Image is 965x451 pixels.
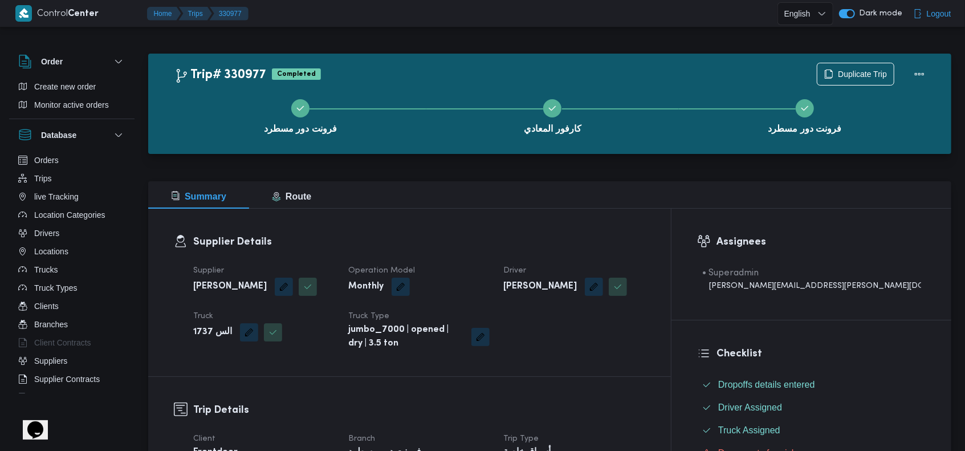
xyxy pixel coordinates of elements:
[34,318,68,331] span: Branches
[14,224,130,242] button: Drivers
[171,192,226,201] span: Summary
[679,86,931,145] button: فرونت دور مسطرد
[193,267,224,274] span: Supplier
[800,104,809,113] svg: Step 3 is complete
[18,128,125,142] button: Database
[34,281,77,295] span: Truck Types
[14,370,130,388] button: Supplier Contracts
[34,226,59,240] span: Drivers
[147,7,181,21] button: Home
[34,190,79,204] span: live Tracking
[34,354,67,368] span: Suppliers
[193,326,232,339] b: الس 1737
[34,98,109,112] span: Monitor active orders
[718,403,782,412] span: Driver Assigned
[34,245,68,258] span: Locations
[34,391,63,404] span: Devices
[718,425,780,435] span: Truck Assigned
[68,10,99,18] b: Center
[14,96,130,114] button: Monitor active orders
[264,122,337,136] span: فرونت دور مسطرد
[348,323,463,351] b: jumbo_7000 | opened | dry | 3.5 ton
[838,67,887,81] span: Duplicate Trip
[698,421,926,440] button: Truck Assigned
[14,388,130,407] button: Devices
[9,78,135,119] div: Order
[193,435,215,442] span: Client
[426,86,678,145] button: كارفور المعادي
[41,128,76,142] h3: Database
[179,7,212,21] button: Trips
[14,151,130,169] button: Orders
[718,380,815,389] span: Dropoffs details entered
[34,336,91,350] span: Client Contracts
[718,401,782,415] span: Driver Assigned
[908,63,931,86] button: Actions
[14,78,130,96] button: Create new order
[503,280,577,294] b: [PERSON_NAME]
[34,299,59,313] span: Clients
[14,279,130,297] button: Truck Types
[210,7,249,21] button: 330977
[14,169,130,188] button: Trips
[193,403,645,418] h3: Trip Details
[18,55,125,68] button: Order
[11,405,48,440] iframe: chat widget
[927,7,951,21] span: Logout
[34,372,100,386] span: Supplier Contracts
[174,86,426,145] button: فرونت دور مسطرد
[272,68,321,80] span: Completed
[702,266,921,292] span: • Superadmin mohamed.nabil@illa.com.eg
[718,424,780,437] span: Truck Assigned
[34,172,52,185] span: Trips
[14,188,130,206] button: live Tracking
[34,153,59,167] span: Orders
[193,312,213,320] span: Truck
[698,376,926,394] button: Dropoffs details entered
[909,2,956,25] button: Logout
[41,55,63,68] h3: Order
[14,206,130,224] button: Location Categories
[14,242,130,261] button: Locations
[348,312,389,320] span: Truck Type
[193,280,267,294] b: [PERSON_NAME]
[702,266,921,280] div: • Superadmin
[14,261,130,279] button: Trucks
[174,68,266,83] h2: Trip# 330977
[718,378,815,392] span: Dropoffs details entered
[348,267,415,274] span: Operation Model
[9,151,135,398] div: Database
[272,192,311,201] span: Route
[14,352,130,370] button: Suppliers
[34,208,105,222] span: Location Categories
[348,280,384,294] b: Monthly
[716,346,926,361] h3: Checklist
[817,63,894,86] button: Duplicate Trip
[277,71,316,78] b: Completed
[34,80,96,94] span: Create new order
[503,435,539,442] span: Trip Type
[14,315,130,334] button: Branches
[503,267,526,274] span: Driver
[716,234,926,250] h3: Assignees
[768,122,841,136] span: فرونت دور مسطرد
[193,234,645,250] h3: Supplier Details
[702,280,921,292] div: [PERSON_NAME][EMAIL_ADDRESS][PERSON_NAME][DOMAIN_NAME]
[548,104,557,113] svg: Step 2 is complete
[855,9,903,18] span: Dark mode
[34,263,58,277] span: Trucks
[14,334,130,352] button: Client Contracts
[524,122,581,136] span: كارفور المعادي
[14,297,130,315] button: Clients
[348,435,375,442] span: Branch
[296,104,305,113] svg: Step 1 is complete
[15,5,32,22] img: X8yXhbKr1z7QwAAAABJRU5ErkJggg==
[698,399,926,417] button: Driver Assigned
